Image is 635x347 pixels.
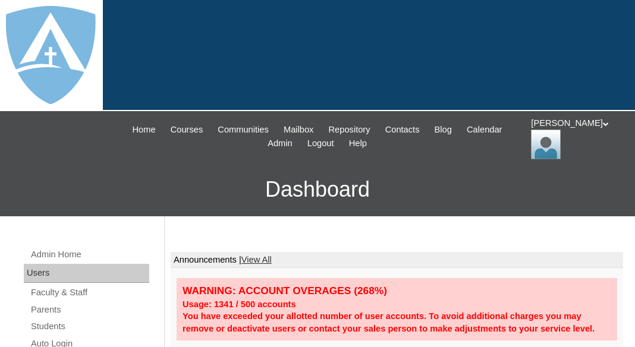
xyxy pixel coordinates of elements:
a: Admin Home [30,247,149,262]
a: Communities [212,123,275,137]
span: Logout [307,137,334,150]
a: Repository [323,123,376,137]
a: Blog [429,123,458,137]
a: Calendar [461,123,508,137]
img: logo-white.png [6,6,96,104]
img: Thomas Lambert [531,130,561,159]
span: Mailbox [284,123,314,137]
span: Repository [329,123,370,137]
span: Help [349,137,367,150]
td: Announcements | [171,252,623,269]
div: WARNING: ACCOUNT OVERAGES (268%) [183,284,611,298]
span: Communities [218,123,269,137]
a: Contacts [379,123,426,137]
span: Home [132,123,155,137]
a: Logout [301,137,340,150]
a: Admin [262,137,298,150]
div: [PERSON_NAME] [531,117,623,159]
a: View All [241,255,272,264]
span: Contacts [385,123,420,137]
h3: Dashboard [6,163,629,216]
a: Home [126,123,161,137]
div: You have exceeded your allotted number of user accounts. To avoid additional charges you may remo... [183,310,611,335]
a: Help [343,137,373,150]
span: Blog [435,123,452,137]
span: Admin [268,137,293,150]
div: Users [24,264,149,283]
a: Parents [30,302,149,317]
span: Courses [171,123,203,137]
a: Mailbox [278,123,320,137]
a: Faculty & Staff [30,285,149,300]
span: Calendar [467,123,502,137]
a: Students [30,319,149,334]
a: Courses [165,123,209,137]
strong: Usage: 1341 / 500 accounts [183,299,296,309]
